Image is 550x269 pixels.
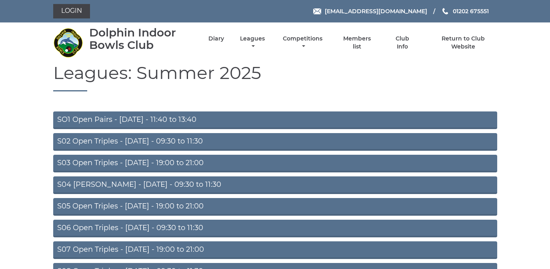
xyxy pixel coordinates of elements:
[53,241,497,259] a: S07 Open Triples - [DATE] - 19:00 to 21:00
[53,4,90,18] a: Login
[390,35,416,51] a: Club Info
[208,35,224,42] a: Diary
[441,7,489,16] a: Phone us 01202 675551
[53,28,83,58] img: Dolphin Indoor Bowls Club
[53,63,497,91] h1: Leagues: Summer 2025
[442,8,448,14] img: Phone us
[313,7,427,16] a: Email [EMAIL_ADDRESS][DOMAIN_NAME]
[338,35,375,51] a: Members list
[429,35,497,51] a: Return to Club Website
[53,220,497,237] a: S06 Open Triples - [DATE] - 09:30 to 11:30
[53,176,497,194] a: S04 [PERSON_NAME] - [DATE] - 09:30 to 11:30
[89,26,194,51] div: Dolphin Indoor Bowls Club
[53,133,497,151] a: S02 Open Triples - [DATE] - 09:30 to 11:30
[325,8,427,15] span: [EMAIL_ADDRESS][DOMAIN_NAME]
[238,35,267,51] a: Leagues
[53,198,497,216] a: S05 Open Triples - [DATE] - 19:00 to 21:00
[53,155,497,172] a: S03 Open Triples - [DATE] - 19:00 to 21:00
[281,35,325,51] a: Competitions
[313,8,321,14] img: Email
[53,111,497,129] a: SO1 Open Pairs - [DATE] - 11:40 to 13:40
[453,8,489,15] span: 01202 675551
